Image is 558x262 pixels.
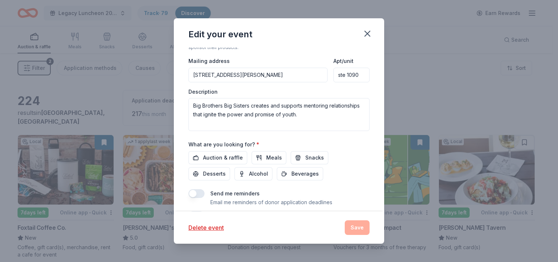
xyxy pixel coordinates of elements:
[188,98,370,131] textarea: Big Brothers Big Sisters creates and supports mentoring relationships that ignite the power and p...
[333,68,370,82] input: #
[188,167,230,180] button: Desserts
[291,151,328,164] button: Snacks
[277,167,323,180] button: Beverages
[188,68,328,82] input: Enter a US address
[234,167,272,180] button: Alcohol
[305,153,324,162] span: Snacks
[291,169,319,178] span: Beverages
[188,223,224,232] button: Delete event
[210,190,260,196] label: Send me reminders
[252,151,286,164] button: Meals
[188,29,252,40] div: Edit your event
[266,153,282,162] span: Meals
[203,169,226,178] span: Desserts
[210,198,332,207] p: Email me reminders of donor application deadlines
[188,141,259,148] label: What are you looking for?
[188,57,230,65] label: Mailing address
[188,88,218,96] label: Description
[188,151,247,164] button: Auction & raffle
[333,57,353,65] label: Apt/unit
[249,169,268,178] span: Alcohol
[203,153,243,162] span: Auction & raffle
